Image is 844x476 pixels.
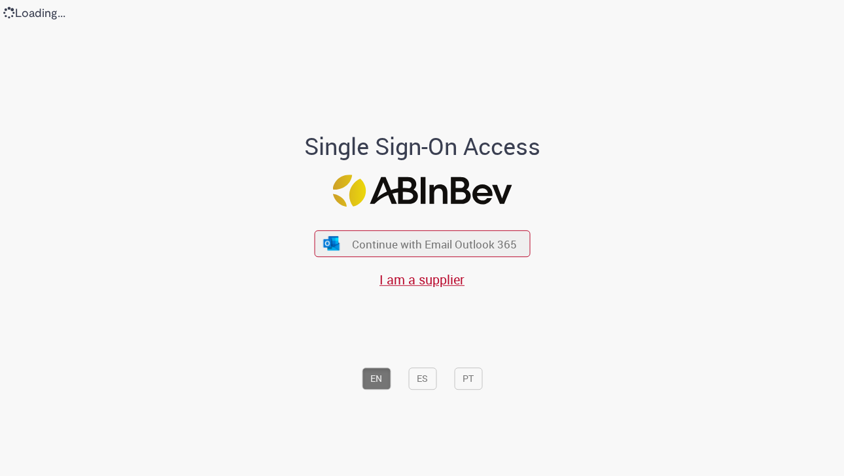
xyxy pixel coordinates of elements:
span: Continue with Email Outlook 365 [352,236,517,251]
img: ícone Azure/Microsoft 360 [323,237,341,250]
a: I am a supplier [379,271,465,288]
button: ícone Azure/Microsoft 360 Continue with Email Outlook 365 [314,230,530,257]
h1: Single Sign-On Access [241,133,604,160]
button: ES [408,368,436,390]
button: EN [362,368,391,390]
img: Logo ABInBev [332,175,512,207]
button: PT [454,368,482,390]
